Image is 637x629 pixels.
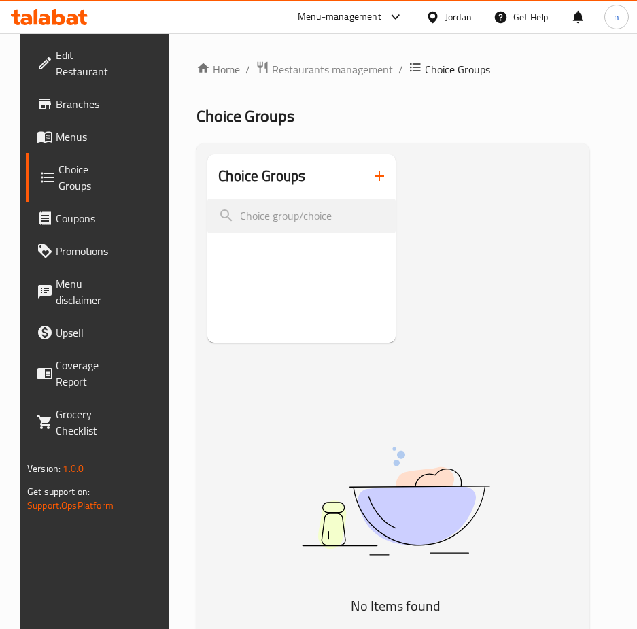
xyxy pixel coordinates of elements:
span: Upsell [56,324,116,341]
nav: breadcrumb [196,61,589,78]
span: Branches [56,96,116,112]
a: Restaurants management [256,61,393,78]
a: Branches [26,88,126,120]
span: Restaurants management [272,61,393,78]
a: Menu disclaimer [26,267,126,316]
a: Home [196,61,240,78]
span: Choice Groups [58,161,116,194]
a: Edit Restaurant [26,39,126,88]
input: search [207,199,396,233]
a: Promotions [26,235,126,267]
span: Version: [27,460,61,477]
a: Upsell [26,316,126,349]
span: n [614,10,619,24]
a: Coverage Report [26,349,126,398]
a: Choice Groups [26,153,126,202]
span: Coupons [56,210,116,226]
a: Grocery Checklist [26,398,126,447]
li: / [245,61,250,78]
span: Get support on: [27,483,90,500]
h5: No Items found [226,595,566,617]
span: Edit Restaurant [56,47,116,80]
span: Coverage Report [56,357,116,390]
span: 1.0.0 [63,460,84,477]
span: Menu disclaimer [56,275,116,308]
span: Choice Groups [425,61,490,78]
img: dish.svg [226,411,566,591]
a: Coupons [26,202,126,235]
span: Promotions [56,243,116,259]
div: Jordan [445,10,472,24]
a: Support.OpsPlatform [27,496,114,514]
span: Grocery Checklist [56,406,116,439]
a: Menus [26,120,126,153]
div: Menu-management [298,9,381,25]
li: / [398,61,403,78]
span: Menus [56,129,116,145]
h2: Choice Groups [218,166,305,186]
span: Choice Groups [196,101,294,131]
